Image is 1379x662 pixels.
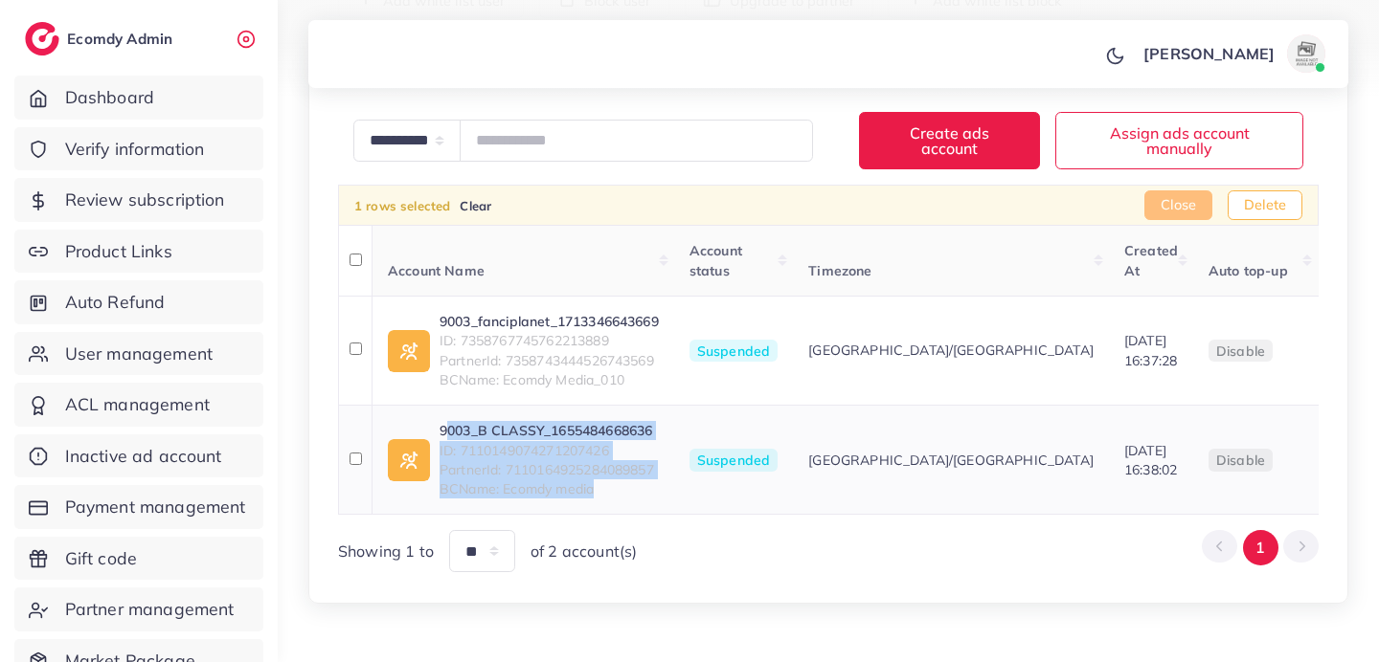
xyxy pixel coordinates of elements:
[388,262,485,279] span: Account Name
[1124,332,1177,368] span: [DATE] 16:37:28
[388,439,430,481] img: ic-ad-info.7fc67b75.svg
[65,85,154,110] span: Dashboard
[440,460,654,479] span: PartnerId: 7110164925284089857
[14,230,263,274] a: Product Links
[440,312,659,331] a: 9003_fanciplanet_1713346643669
[859,112,1040,168] button: Create ads account
[65,495,246,519] span: Payment management
[440,441,654,460] span: ID: 7110149074271207426
[65,392,210,417] span: ACL management
[14,587,263,631] a: Partner management
[65,137,205,162] span: Verify information
[689,449,778,472] span: Suspended
[808,451,1094,470] span: [GEOGRAPHIC_DATA]/[GEOGRAPHIC_DATA]
[689,242,742,278] span: Account status
[65,290,166,315] span: Auto Refund
[65,188,225,212] span: Review subscription
[65,239,172,264] span: Product Links
[14,178,263,222] a: Review subscription
[65,342,213,366] span: User management
[65,597,235,622] span: Partner management
[808,262,871,279] span: Timezone
[460,197,491,215] a: Clear
[14,280,263,324] a: Auto Refund
[440,370,659,389] span: BCName: Ecomdy Media_010
[531,541,637,563] span: of 2 account(s)
[14,332,263,376] a: User management
[14,485,263,529] a: Payment management
[338,541,434,563] span: Showing 1 to
[1202,530,1319,565] ul: Pagination
[1055,112,1303,168] button: Assign ads account manually
[1124,242,1178,278] span: Created At
[1124,442,1177,478] span: [DATE] 16:38:02
[1144,190,1212,221] button: Close
[14,383,263,427] a: ACL management
[440,421,654,440] a: 9003_B CLASSY_1655484668636
[1209,262,1288,279] span: Auto top-up
[25,22,59,55] img: logo
[67,30,177,48] h2: Ecomdy Admin
[808,341,1094,360] span: [GEOGRAPHIC_DATA]/[GEOGRAPHIC_DATA]
[65,444,222,469] span: Inactive ad account
[65,546,137,571] span: Gift code
[1287,34,1325,73] img: avatar
[1243,530,1278,565] button: Go to page 1
[14,537,263,581] a: Gift code
[1216,342,1265,360] span: disable
[440,351,659,370] span: PartnerId: 7358743444526743569
[338,185,1319,226] div: 1 rows selected
[1216,452,1265,469] span: disable
[14,76,263,120] a: Dashboard
[388,330,430,372] img: ic-ad-info.7fc67b75.svg
[25,22,177,55] a: logoEcomdy Admin
[1133,34,1333,73] a: [PERSON_NAME]avatar
[1228,190,1302,221] button: Delete
[440,479,654,498] span: BCName: Ecomdy media
[14,127,263,171] a: Verify information
[689,340,778,363] span: Suspended
[1143,42,1275,65] p: [PERSON_NAME]
[14,434,263,478] a: Inactive ad account
[440,331,659,350] span: ID: 7358767745762213889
